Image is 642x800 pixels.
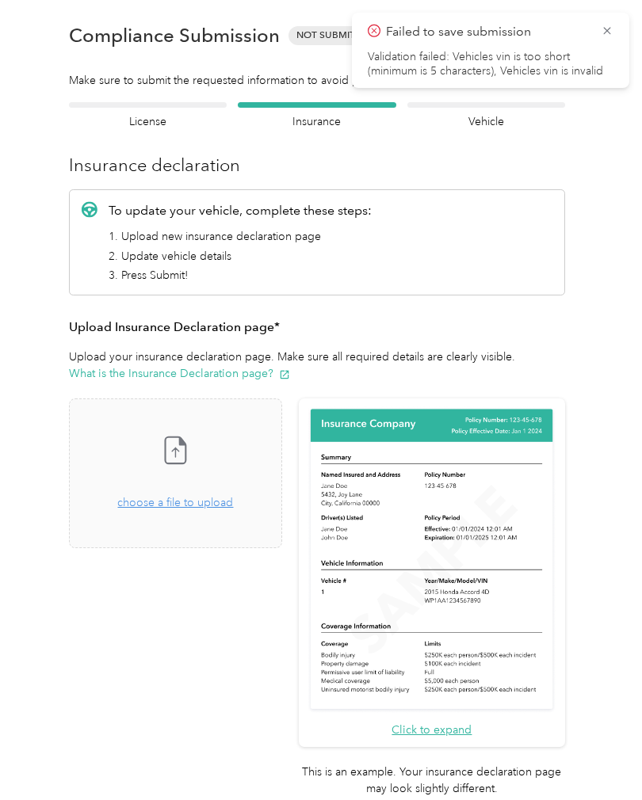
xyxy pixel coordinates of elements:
li: 1. Upload new insurance declaration page [109,228,372,245]
h4: Insurance [238,113,396,130]
iframe: Everlance-gr Chat Button Frame [553,711,642,800]
h1: Compliance Submission [69,25,280,47]
span: choose a file to upload [117,496,233,509]
li: 3. Press Submit! [109,267,372,284]
p: Upload your insurance declaration page. Make sure all required details are clearly visible. [69,349,565,382]
p: To update your vehicle, complete these steps: [109,201,372,220]
p: Failed to save submission [386,22,589,42]
span: Not Submitted [289,26,382,44]
h3: Upload Insurance Declaration page* [69,318,565,337]
h4: License [69,113,227,130]
span: choose a file to upload [70,399,281,547]
li: Validation failed: Vehicles vin is too short (minimum is 5 characters), Vehicles vin is invalid [368,50,613,78]
img: Sample insurance declaration [307,406,556,713]
div: Make sure to submit the requested information to avoid payment delays [69,72,565,89]
h4: Vehicle [407,113,565,130]
h3: Insurance declaration [69,152,565,178]
button: What is the Insurance Declaration page? [69,365,290,382]
p: This is an example. Your insurance declaration page may look slightly different. [299,764,565,797]
button: Click to expand [392,722,472,738]
li: 2. Update vehicle details [109,248,372,265]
